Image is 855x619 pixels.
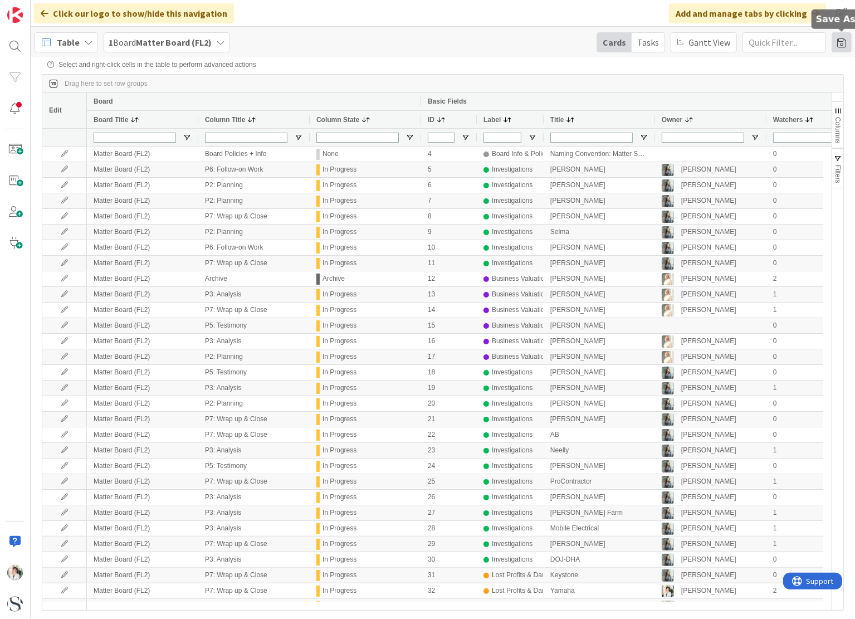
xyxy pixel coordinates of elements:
[198,521,310,536] div: P3: Analysis
[7,565,23,581] img: KT
[492,350,548,364] div: Business Valuation
[87,568,198,583] div: Matter Board (FL2)
[87,583,198,598] div: Matter Board (FL2)
[87,490,198,505] div: Matter Board (FL2)
[544,505,655,520] div: [PERSON_NAME] Farm
[316,116,359,124] span: Column State
[662,491,674,504] img: LG
[323,506,356,520] div: In Progress
[87,193,198,208] div: Matter Board (FL2)
[198,505,310,520] div: P3: Analysis
[681,303,736,317] div: [PERSON_NAME]
[136,37,212,48] b: Matter Board (FL2)
[323,381,356,395] div: In Progress
[428,98,467,105] span: Basic Fields
[492,147,554,161] div: Board Info & Policies
[528,133,537,142] button: Open Filter Menu
[421,240,477,255] div: 10
[550,133,633,143] input: Title Filter Input
[57,36,80,49] span: Table
[681,459,736,473] div: [PERSON_NAME]
[87,552,198,567] div: Matter Board (FL2)
[544,412,655,427] div: [PERSON_NAME]
[87,349,198,364] div: Matter Board (FL2)
[632,33,665,52] div: Tasks
[198,193,310,208] div: P2: Planning
[461,133,470,142] button: Open Filter Menu
[198,256,310,271] div: P7: Wrap up & Close
[681,381,736,395] div: [PERSON_NAME]
[669,3,826,23] div: Add and manage tabs by clicking
[681,178,736,192] div: [PERSON_NAME]
[421,490,477,505] div: 26
[198,225,310,240] div: P2: Planning
[205,116,245,124] span: Column Title
[421,568,477,583] div: 31
[544,178,655,193] div: [PERSON_NAME]
[198,583,310,598] div: P7: Wrap up & Close
[681,287,736,301] div: [PERSON_NAME]
[662,585,674,597] img: KT
[544,396,655,411] div: [PERSON_NAME]
[492,381,532,395] div: Investigations
[198,303,310,318] div: P7: Wrap up & Close
[492,209,532,223] div: Investigations
[198,412,310,427] div: P7: Wrap up & Close
[421,271,477,286] div: 12
[492,537,532,551] div: Investigations
[198,490,310,505] div: P3: Analysis
[49,106,62,114] span: Edit
[662,273,674,285] img: KS
[87,505,198,520] div: Matter Board (FL2)
[198,178,310,193] div: P2: Planning
[87,178,198,193] div: Matter Board (FL2)
[544,256,655,271] div: [PERSON_NAME]
[198,318,310,333] div: P5: Testimony
[428,116,434,124] span: ID
[492,397,532,411] div: Investigations
[681,225,736,239] div: [PERSON_NAME]
[492,490,532,504] div: Investigations
[544,287,655,302] div: [PERSON_NAME]
[87,240,198,255] div: Matter Board (FL2)
[544,443,655,458] div: Neelly
[421,318,477,333] div: 15
[34,3,234,23] div: Click our logo to show/hide this navigation
[492,287,548,301] div: Business Valuation
[65,80,148,87] span: Drag here to set row groups
[597,33,632,52] div: Cards
[323,287,356,301] div: In Progress
[662,195,674,207] img: LG
[198,162,310,177] div: P6: Follow-on Work
[94,98,113,105] span: Board
[323,194,356,208] div: In Progress
[198,240,310,255] div: P6: Follow-on Work
[681,209,736,223] div: [PERSON_NAME]
[662,601,674,613] img: KT
[87,412,198,427] div: Matter Board (FL2)
[492,334,548,348] div: Business Valuation
[421,583,477,598] div: 32
[421,412,477,427] div: 21
[87,443,198,458] div: Matter Board (FL2)
[87,147,198,162] div: Matter Board (FL2)
[492,272,548,286] div: Business Valuation
[492,178,532,192] div: Investigations
[662,382,674,394] img: LG
[421,147,477,162] div: 4
[198,474,310,489] div: P7: Wrap up & Close
[87,381,198,396] div: Matter Board (FL2)
[87,225,198,240] div: Matter Board (FL2)
[681,194,736,208] div: [PERSON_NAME]
[544,568,655,583] div: Keystone
[662,133,744,143] input: Owner Filter Input
[681,537,736,551] div: [PERSON_NAME]
[492,303,548,317] div: Business Valuation
[323,163,356,177] div: In Progress
[183,133,192,142] button: Open Filter Menu
[323,256,356,270] div: In Progress
[323,428,356,442] div: In Progress
[109,37,113,48] b: 1
[421,193,477,208] div: 7
[662,257,674,270] img: LG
